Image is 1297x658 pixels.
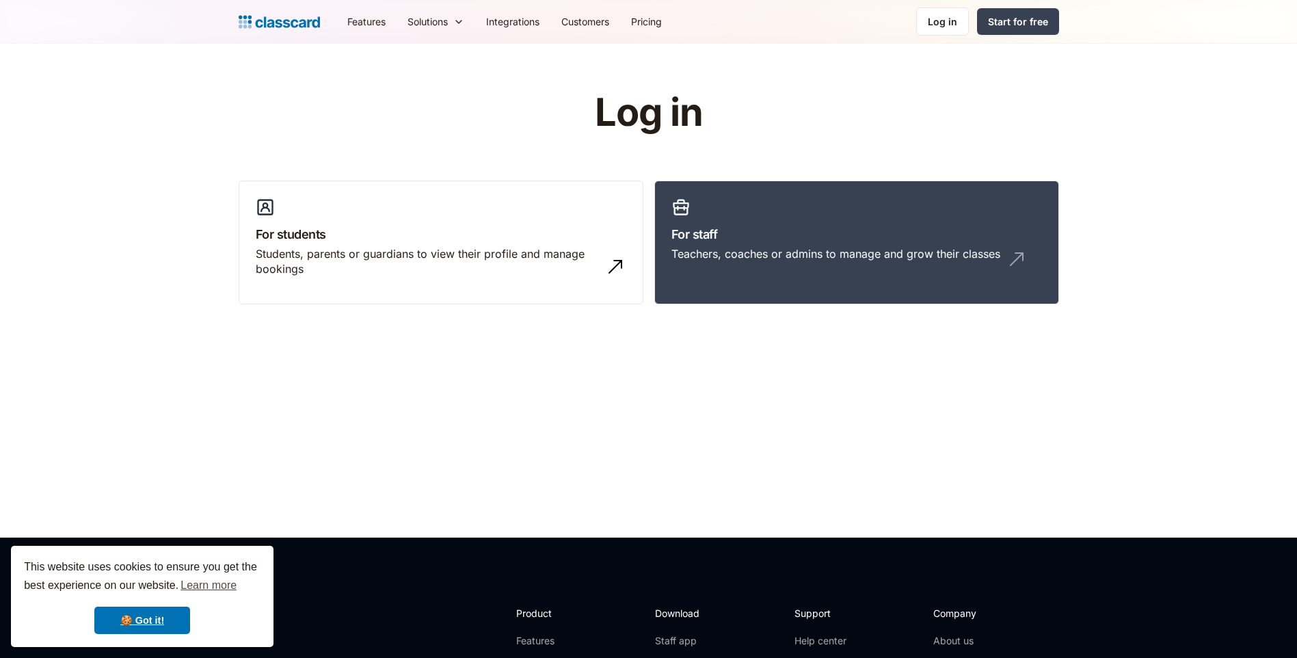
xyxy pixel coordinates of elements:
[239,181,643,305] a: For studentsStudents, parents or guardians to view their profile and manage bookings
[178,575,239,596] a: learn more about cookies
[671,246,1000,261] div: Teachers, coaches or admins to manage and grow their classes
[794,634,850,648] a: Help center
[794,606,850,620] h2: Support
[550,6,620,37] a: Customers
[933,634,1024,648] a: About us
[336,6,397,37] a: Features
[94,607,190,634] a: dismiss cookie message
[933,606,1024,620] h2: Company
[24,559,260,596] span: This website uses cookies to ensure you get the best experience on our website.
[928,14,957,29] div: Log in
[475,6,550,37] a: Integrations
[671,225,1042,244] h3: For staff
[916,8,969,36] a: Log in
[977,8,1059,35] a: Start for free
[988,14,1048,29] div: Start for free
[256,225,626,244] h3: For students
[407,14,448,29] div: Solutions
[516,634,589,648] a: Features
[256,246,599,277] div: Students, parents or guardians to view their profile and manage bookings
[431,92,866,134] h1: Log in
[516,606,589,620] h2: Product
[239,12,320,31] a: home
[620,6,673,37] a: Pricing
[654,181,1059,305] a: For staffTeachers, coaches or admins to manage and grow their classes
[11,546,273,647] div: cookieconsent
[655,606,711,620] h2: Download
[397,6,475,37] div: Solutions
[655,634,711,648] a: Staff app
